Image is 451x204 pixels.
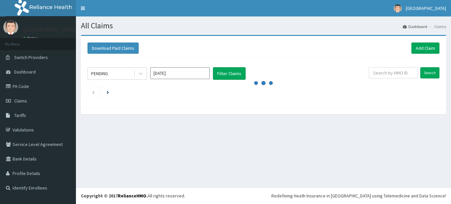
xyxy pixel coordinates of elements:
img: User Image [394,4,402,13]
footer: All rights reserved. [76,187,451,204]
img: User Image [3,20,18,35]
div: Redefining Heath Insurance in [GEOGRAPHIC_DATA] using Telemedicine and Data Science! [271,192,446,199]
li: Claims [428,24,446,29]
h1: All Claims [81,21,446,30]
button: Download Paid Claims [87,43,139,54]
strong: Copyright © 2017 . [81,193,148,199]
a: Dashboard [403,24,427,29]
div: PENDING [91,70,108,77]
a: RelianceHMO [118,193,146,199]
p: [GEOGRAPHIC_DATA] [23,27,78,33]
a: Previous page [92,89,95,95]
svg: audio-loading [254,73,273,93]
button: Filter Claims [213,67,246,80]
a: Online [23,36,39,41]
span: Switch Providers [14,54,48,60]
a: Add Claim [411,43,439,54]
input: Search by HMO ID [369,67,418,78]
span: Tariffs [14,112,26,118]
span: Claims [14,98,27,104]
span: Dashboard [14,69,36,75]
span: [GEOGRAPHIC_DATA] [406,5,446,11]
a: Next page [107,89,109,95]
input: Select Month and Year [150,67,210,79]
input: Search [420,67,439,78]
